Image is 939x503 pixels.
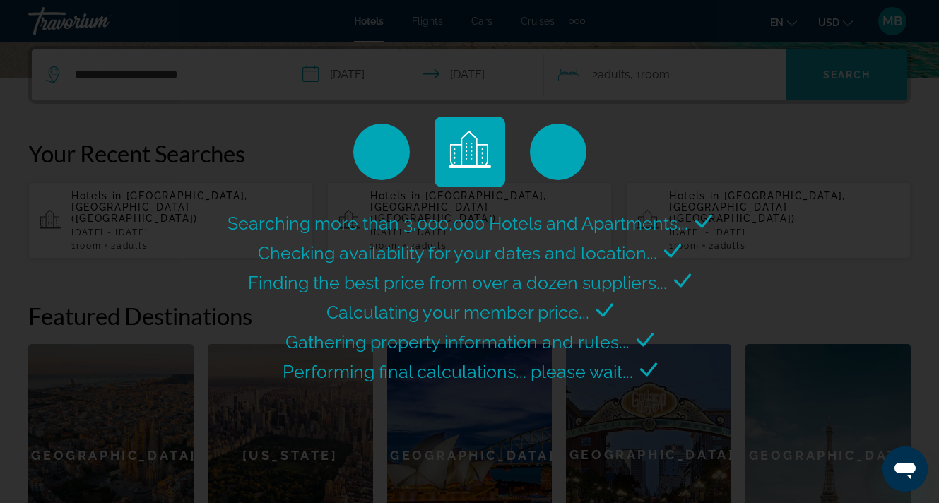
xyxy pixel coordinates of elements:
span: Gathering property information and rules... [285,331,630,353]
iframe: Кнопка запуска окна обмена сообщениями [882,446,928,492]
span: Finding the best price from over a dozen suppliers... [248,272,667,293]
span: Calculating your member price... [326,302,589,323]
span: Searching more than 3,000,000 Hotels and Apartments... [228,213,688,234]
span: Checking availability for your dates and location... [258,242,657,264]
span: Performing final calculations... please wait... [283,361,633,382]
